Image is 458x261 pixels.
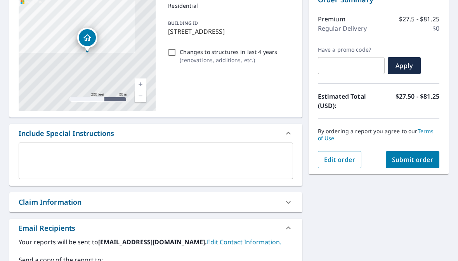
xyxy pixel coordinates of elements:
[396,92,439,110] p: $27.50 - $81.25
[318,24,367,33] p: Regular Delivery
[77,28,97,52] div: Dropped pin, building 1, Residential property, 669 Humboldt Pkwy Buffalo, NY 14208
[19,223,75,233] div: Email Recipients
[180,56,277,64] p: ( renovations, additions, etc. )
[432,24,439,33] p: $0
[207,238,281,246] a: EditContactInfo
[180,48,277,56] p: Changes to structures in last 4 years
[388,57,421,74] button: Apply
[318,127,434,142] a: Terms of Use
[168,2,290,10] p: Residential
[324,155,356,164] span: Edit order
[9,192,302,212] div: Claim Information
[318,14,345,24] p: Premium
[318,151,362,168] button: Edit order
[9,219,302,237] div: Email Recipients
[318,46,385,53] label: Have a promo code?
[19,128,114,139] div: Include Special Instructions
[135,78,146,90] a: Current Level 17, Zoom In
[392,155,434,164] span: Submit order
[19,197,82,207] div: Claim Information
[168,20,198,26] p: BUILDING ID
[386,151,440,168] button: Submit order
[9,124,302,143] div: Include Special Instructions
[318,128,439,142] p: By ordering a report you agree to our
[98,238,207,246] b: [EMAIL_ADDRESS][DOMAIN_NAME].
[318,92,379,110] p: Estimated Total (USD):
[135,90,146,102] a: Current Level 17, Zoom Out
[394,61,415,70] span: Apply
[399,14,439,24] p: $27.5 - $81.25
[19,237,293,247] label: Your reports will be sent to
[168,27,290,36] p: [STREET_ADDRESS]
